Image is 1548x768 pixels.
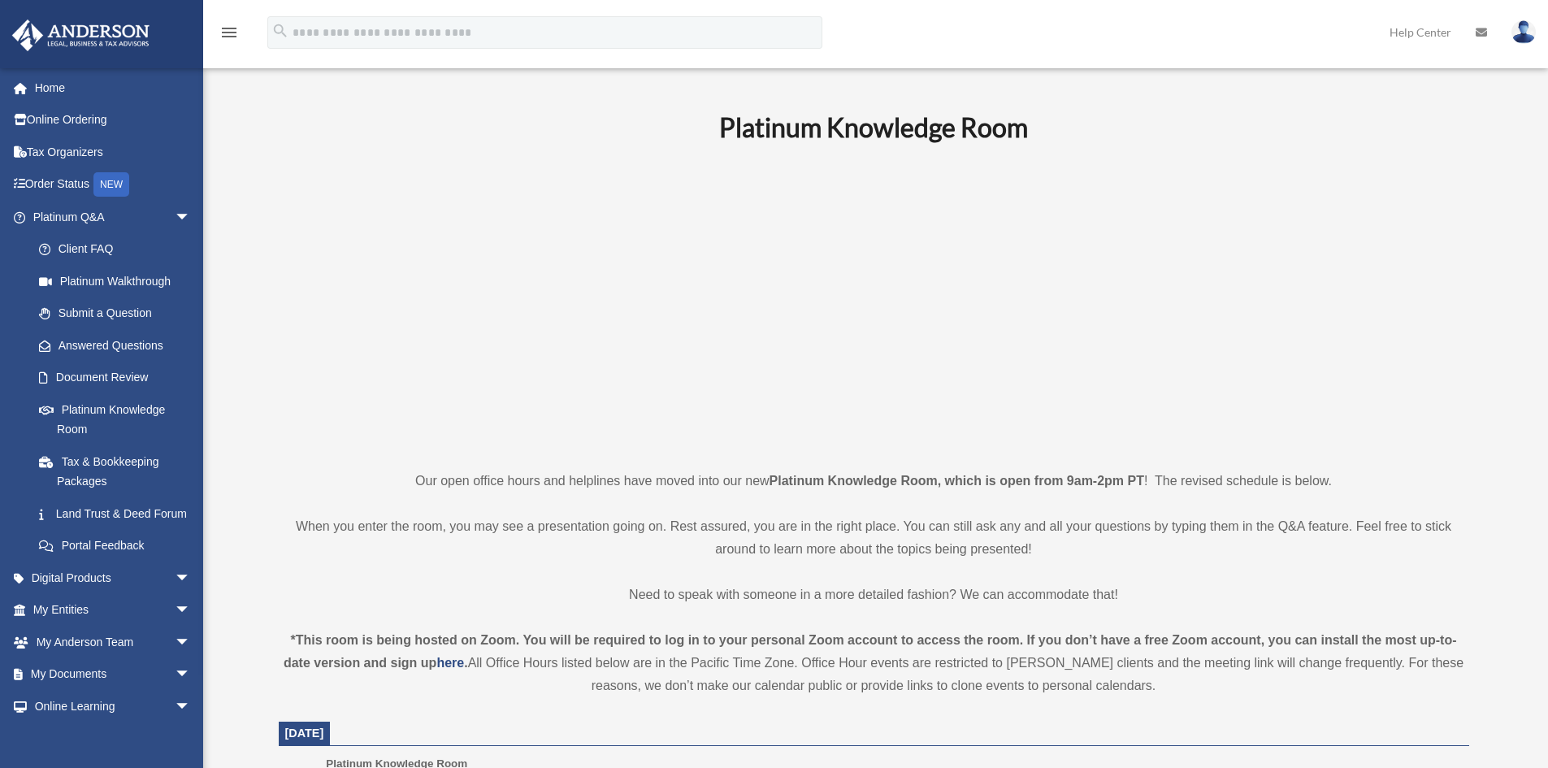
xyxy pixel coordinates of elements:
a: Tax & Bookkeeping Packages [23,445,215,497]
p: Our open office hours and helplines have moved into our new ! The revised schedule is below. [279,470,1469,492]
a: Online Ordering [11,104,215,137]
p: When you enter the room, you may see a presentation going on. Rest assured, you are in the right ... [279,515,1469,561]
a: Submit a Question [23,297,215,330]
b: Platinum Knowledge Room [719,111,1028,143]
a: My Entitiesarrow_drop_down [11,594,215,627]
span: arrow_drop_down [175,690,207,723]
span: arrow_drop_down [175,562,207,595]
a: Document Review [23,362,215,394]
a: Client FAQ [23,233,215,266]
div: All Office Hours listed below are in the Pacific Time Zone. Office Hour events are restricted to ... [279,629,1469,697]
span: arrow_drop_down [175,201,207,234]
img: User Pic [1511,20,1536,44]
a: menu [219,28,239,42]
img: Anderson Advisors Platinum Portal [7,20,154,51]
span: arrow_drop_down [175,658,207,692]
div: NEW [93,172,129,197]
span: arrow_drop_down [175,626,207,659]
iframe: 231110_Toby_KnowledgeRoom [630,165,1117,440]
a: here [436,656,464,670]
span: arrow_drop_down [175,594,207,627]
a: Platinum Walkthrough [23,265,215,297]
a: Tax Organizers [11,136,215,168]
a: Land Trust & Deed Forum [23,497,215,530]
strong: *This room is being hosted on Zoom. You will be required to log in to your personal Zoom account ... [284,633,1457,670]
a: My Anderson Teamarrow_drop_down [11,626,215,658]
i: menu [219,23,239,42]
a: My Documentsarrow_drop_down [11,658,215,691]
a: Online Learningarrow_drop_down [11,690,215,722]
a: Platinum Knowledge Room [23,393,207,445]
a: Order StatusNEW [11,168,215,202]
strong: . [464,656,467,670]
strong: Platinum Knowledge Room, which is open from 9am-2pm PT [770,474,1144,488]
i: search [271,22,289,40]
a: Platinum Q&Aarrow_drop_down [11,201,215,233]
span: [DATE] [285,727,324,740]
a: Home [11,72,215,104]
a: Digital Productsarrow_drop_down [11,562,215,594]
a: Answered Questions [23,329,215,362]
p: Need to speak with someone in a more detailed fashion? We can accommodate that! [279,584,1469,606]
a: Portal Feedback [23,530,215,562]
